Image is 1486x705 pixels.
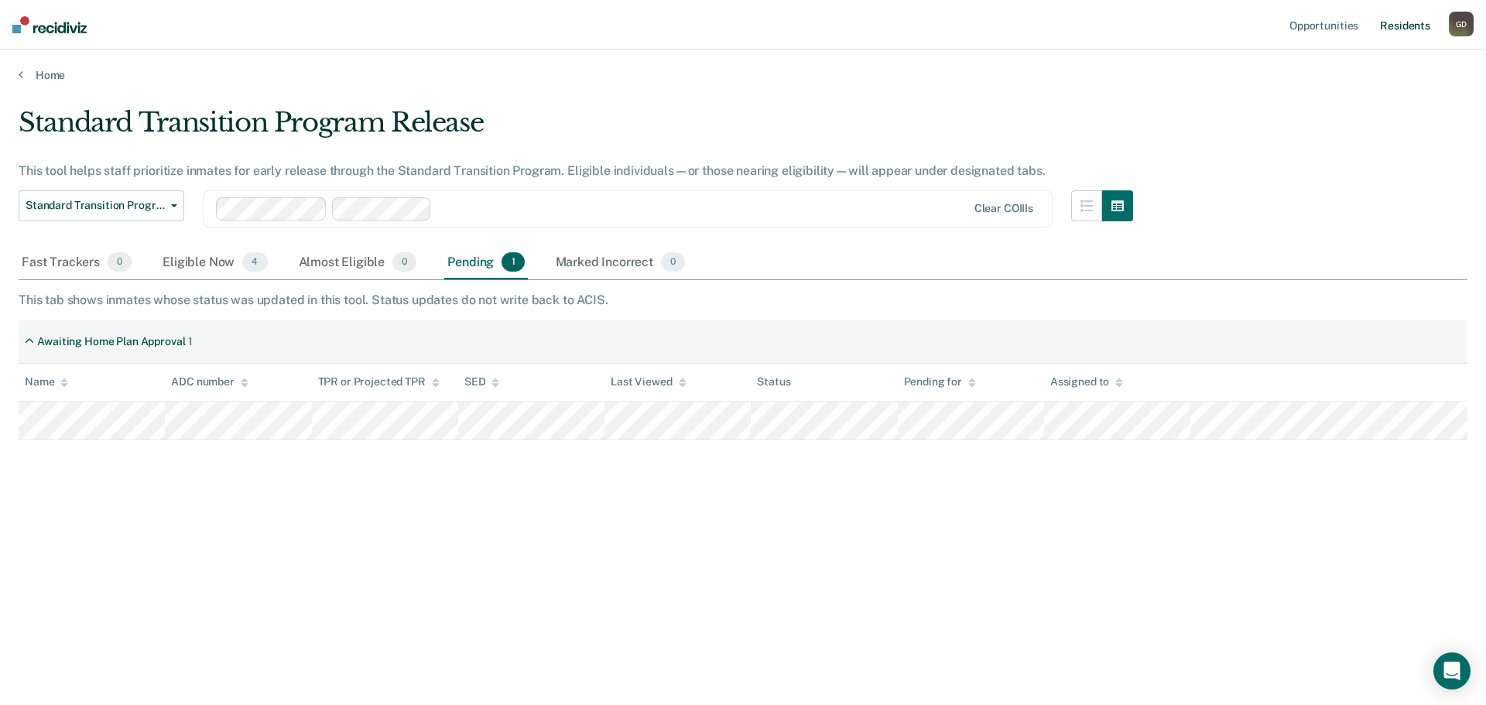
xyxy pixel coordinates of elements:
span: 0 [661,252,685,272]
div: Last Viewed [611,375,686,388]
div: TPR or Projected TPR [318,375,440,388]
div: Pending1 [444,246,527,280]
button: GD [1449,12,1474,36]
div: SED [464,375,500,388]
span: 4 [242,252,267,272]
div: Fast Trackers0 [19,246,135,280]
div: Clear COIIIs [974,202,1033,215]
div: Eligible Now4 [159,246,270,280]
div: G D [1449,12,1474,36]
img: Recidiviz [12,16,87,33]
div: Name [25,375,68,388]
div: Assigned to [1050,375,1123,388]
div: Standard Transition Program Release [19,107,1133,151]
span: 0 [392,252,416,272]
a: Home [19,68,1467,82]
div: Awaiting Home Plan Approval1 [19,329,199,354]
div: ADC number [171,375,248,388]
div: Open Intercom Messenger [1433,652,1471,690]
div: This tab shows inmates whose status was updated in this tool. Status updates do not write back to... [19,293,1467,307]
span: 0 [108,252,132,272]
div: This tool helps staff prioritize inmates for early release through the Standard Transition Progra... [19,163,1133,178]
div: Awaiting Home Plan Approval [37,335,185,348]
div: Marked Incorrect0 [553,246,689,280]
div: 1 [188,335,193,348]
span: 1 [502,252,524,272]
div: Pending for [904,375,976,388]
div: Status [757,375,790,388]
button: Standard Transition Program Release [19,190,184,221]
span: Standard Transition Program Release [26,199,165,212]
div: Almost Eligible0 [296,246,420,280]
